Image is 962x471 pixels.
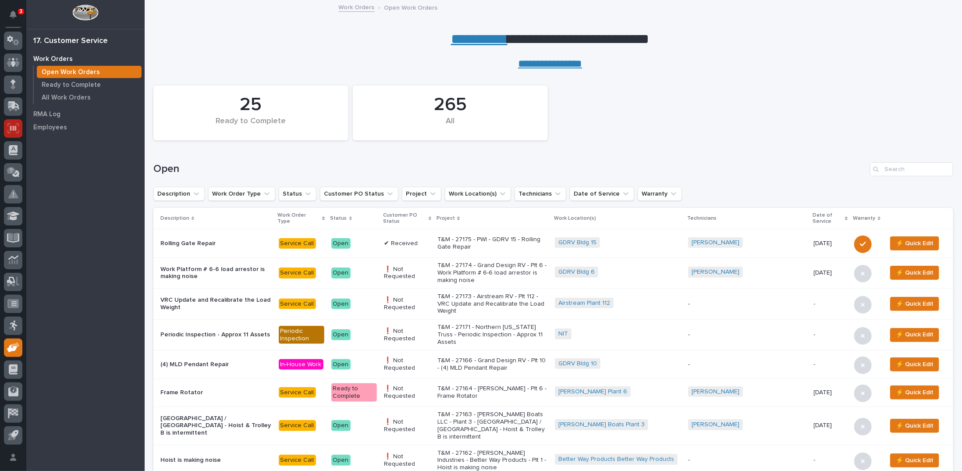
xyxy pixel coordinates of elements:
[692,268,739,276] a: [PERSON_NAME]
[814,240,847,247] p: [DATE]
[814,389,847,396] p: [DATE]
[279,268,316,278] div: Service Call
[437,385,548,400] p: T&M - 27164 - [PERSON_NAME] - Plt 6 - Frame Rotator
[279,420,316,431] div: Service Call
[890,297,939,311] button: ⚡ Quick Edit
[331,238,351,249] div: Open
[160,389,272,396] p: Frame Rotator
[558,239,596,246] a: GDRV Bldg 15
[383,211,426,227] p: Customer PO Status
[558,456,674,463] a: Better Way Products Better Way Products
[42,94,91,102] p: All Work Orders
[384,240,431,247] p: ✔ Received
[896,387,934,398] span: ⚡ Quick Edit
[402,187,441,201] button: Project
[384,328,431,343] p: ❗ Not Requested
[896,268,934,278] span: ⚡ Quick Edit
[34,78,145,91] a: Ready to Complete
[384,266,431,281] p: ❗ Not Requested
[515,187,566,201] button: Technicians
[896,421,934,431] span: ⚡ Quick Edit
[896,299,934,309] span: ⚡ Quick Edit
[11,11,22,25] div: Notifications3
[331,359,351,370] div: Open
[153,229,953,257] tr: Rolling Gate RepairService CallOpen✔ ReceivedT&M - 27175 - PWI - GDRV 15 - Rolling Gate RepairGDR...
[72,4,98,21] img: Workspace Logo
[890,357,939,371] button: ⚡ Quick Edit
[331,299,351,310] div: Open
[208,187,275,201] button: Work Order Type
[384,453,431,468] p: ❗ Not Requested
[437,293,548,315] p: T&M - 27173 - Airstream RV - Plt 112 - VRC Update and Recalibrate the Load Weight
[437,214,455,223] p: Project
[688,331,807,339] p: -
[437,262,548,284] p: T&M - 27174 - Grand Design RV - Plt 6 - Work Platform # 6-6 load arrestor is making noise
[331,420,351,431] div: Open
[279,238,316,249] div: Service Call
[368,117,533,135] div: All
[558,421,645,428] a: [PERSON_NAME] Boats Plant 3
[278,211,320,227] p: Work Order Type
[890,419,939,433] button: ⚡ Quick Edit
[160,296,272,311] p: VRC Update and Recalibrate the Load Weight
[368,94,533,116] div: 265
[34,66,145,78] a: Open Work Orders
[687,214,717,223] p: Technicians
[896,455,934,466] span: ⚡ Quick Edit
[4,5,22,24] button: Notifications
[160,331,272,339] p: Periodic Inspection - Approx 11 Assets
[160,214,189,223] p: Description
[330,214,347,223] p: Status
[153,407,953,445] tr: [GEOGRAPHIC_DATA] / [GEOGRAPHIC_DATA] - Hoist & Trolley B is intermittentService CallOpen❗ Not Re...
[437,357,548,372] p: T&M - 27166 - Grand Design RV - Plt 10 - (4) MLD Pendant Repair
[558,388,627,396] a: [PERSON_NAME] Plant 6
[384,357,431,372] p: ❗ Not Requested
[42,81,101,89] p: Ready to Complete
[896,359,934,370] span: ⚡ Quick Edit
[558,330,568,338] a: NIT
[814,300,847,308] p: -
[279,387,316,398] div: Service Call
[814,361,847,368] p: -
[437,411,548,440] p: T&M - 27163 - [PERSON_NAME] Boats LLC - Plant 3 - [GEOGRAPHIC_DATA] / [GEOGRAPHIC_DATA] - Hoist &...
[168,117,334,135] div: Ready to Complete
[814,457,847,464] p: -
[558,360,597,368] a: GDRV Bldg 10
[554,214,596,223] p: Work Location(s)
[437,236,548,251] p: T&M - 27175 - PWI - GDRV 15 - Rolling Gate Repair
[153,187,205,201] button: Description
[688,361,807,368] p: -
[870,162,953,176] div: Search
[692,421,739,428] a: [PERSON_NAME]
[890,266,939,280] button: ⚡ Quick Edit
[153,257,953,289] tr: Work Platform # 6-6 load arrestor is making noiseService CallOpen❗ Not RequestedT&M - 27174 - Gra...
[160,415,272,437] p: [GEOGRAPHIC_DATA] / [GEOGRAPHIC_DATA] - Hoist & Trolley B is intermittent
[26,121,145,134] a: Employees
[331,329,351,340] div: Open
[42,68,100,76] p: Open Work Orders
[279,359,323,370] div: In-House Work
[570,187,634,201] button: Date of Service
[279,187,316,201] button: Status
[279,455,316,466] div: Service Call
[384,296,431,311] p: ❗ Not Requested
[339,2,375,12] a: Work Orders
[814,422,847,429] p: [DATE]
[638,187,682,201] button: Warranty
[896,238,934,249] span: ⚡ Quick Edit
[168,94,334,116] div: 25
[890,385,939,400] button: ⚡ Quick Edit
[445,187,511,201] button: Work Location(s)
[890,236,939,250] button: ⚡ Quick Edit
[26,107,145,121] a: RMA Log
[33,36,108,46] div: 17. Customer Service
[153,319,953,350] tr: Periodic Inspection - Approx 11 AssetsPeriodic InspectionOpen❗ Not RequestedT&M - 27171 - Norther...
[320,187,398,201] button: Customer PO Status
[896,329,934,340] span: ⚡ Quick Edit
[153,289,953,320] tr: VRC Update and Recalibrate the Load WeightService CallOpen❗ Not RequestedT&M - 27173 - Airstream ...
[384,418,431,433] p: ❗ Not Requested
[34,91,145,103] a: All Work Orders
[692,388,739,396] a: [PERSON_NAME]
[331,268,351,278] div: Open
[279,326,324,344] div: Periodic Inspection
